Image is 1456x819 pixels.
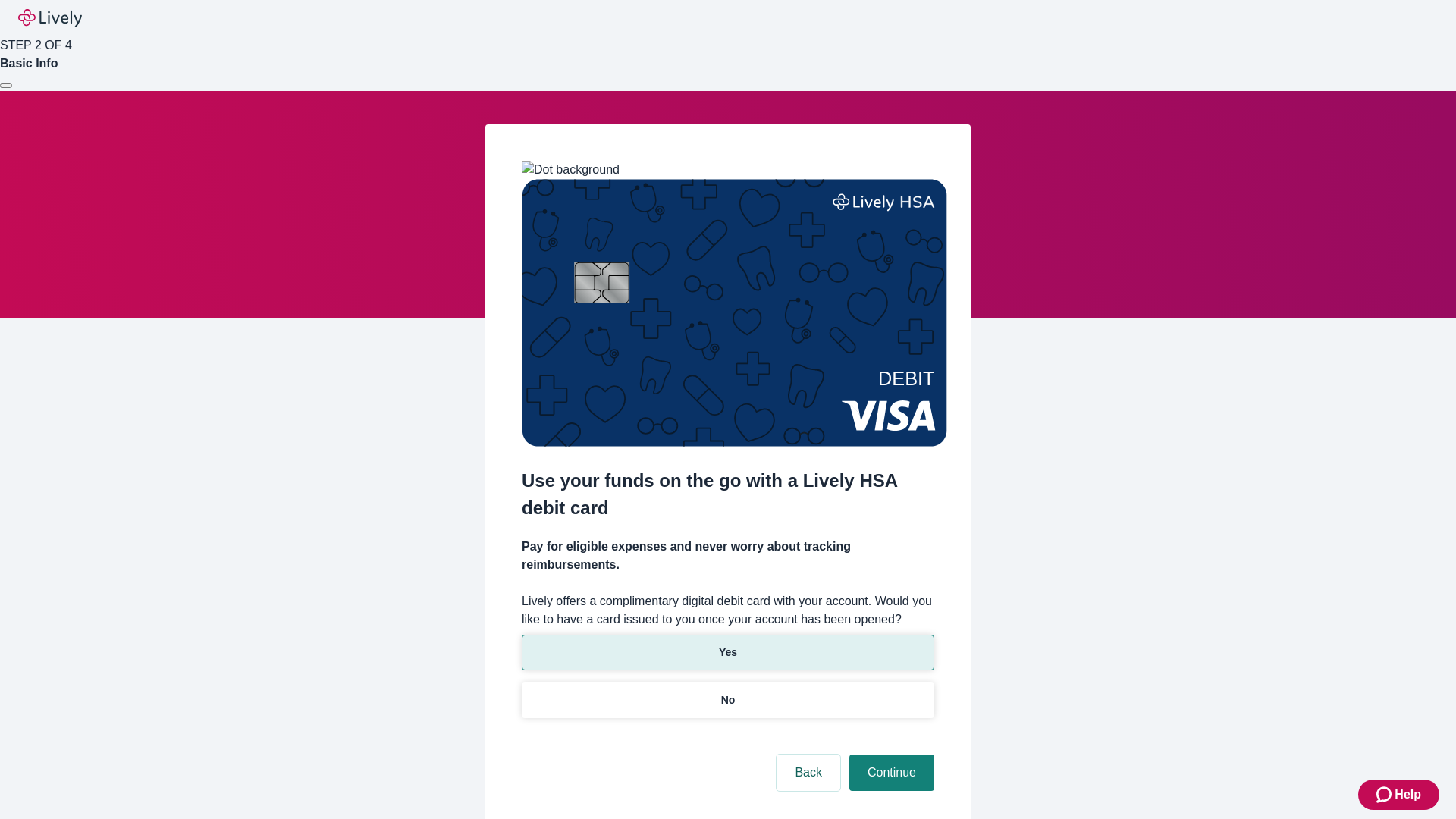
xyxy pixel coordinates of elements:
[719,645,737,661] p: Yes
[522,635,934,670] button: Yes
[849,755,934,791] button: Continue
[522,161,620,179] img: Dot background
[1358,780,1439,810] button: Zendesk support iconHelp
[18,9,82,27] img: Lively
[1376,786,1395,804] svg: Zendesk support icon
[777,755,840,791] button: Back
[522,467,934,522] h2: Use your funds on the go with a Lively HSA debit card
[522,592,934,629] label: Lively offers a complimentary digital debit card with your account. Would you like to have a card...
[522,179,947,447] img: Debit card
[522,538,934,574] h4: Pay for eligible expenses and never worry about tracking reimbursements.
[522,682,934,718] button: No
[1395,786,1421,804] span: Help
[721,692,736,708] p: No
